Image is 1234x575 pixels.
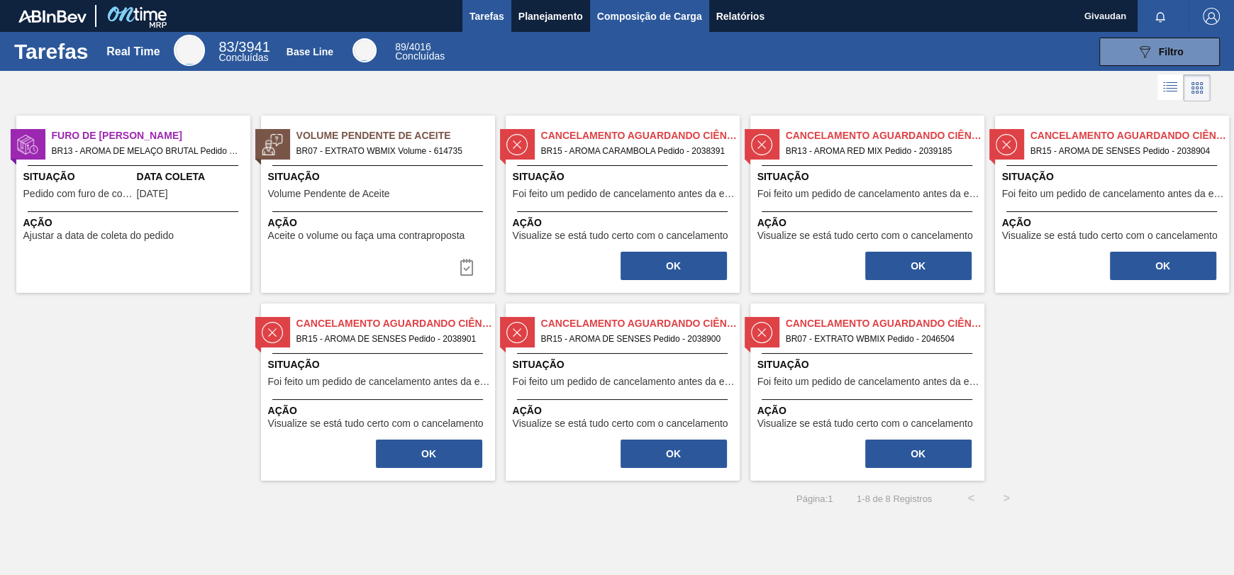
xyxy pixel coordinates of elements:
[450,253,484,281] button: icon-task-complete
[296,316,495,331] span: Cancelamento aguardando ciência
[17,134,38,155] img: status
[395,50,445,62] span: Concluídas
[1002,189,1225,199] span: Foi feito um pedido de cancelamento antes da etapa de aguardando faturamento
[268,189,390,199] span: Volume Pendente de Aceite
[469,8,504,25] span: Tarefas
[541,316,740,331] span: Cancelamento aguardando ciência
[757,418,973,429] span: Visualize se está tudo certo com o cancelamento
[513,216,736,230] span: Ação
[854,493,932,504] span: 1 - 8 de 8 Registros
[395,43,445,61] div: Base Line
[757,189,981,199] span: Foi feito um pedido de cancelamento antes da etapa de aguardando faturamento
[1184,74,1211,101] div: Visão em Cards
[1099,38,1220,66] button: Filtro
[513,403,736,418] span: Ação
[1157,74,1184,101] div: Visão em Lista
[619,438,728,469] div: Completar tarefa: 30294703
[262,322,283,343] img: status
[506,322,528,343] img: status
[23,230,174,241] span: Ajustar a data de coleta do pedido
[619,250,728,281] div: Completar tarefa: 30294652
[751,134,772,155] img: status
[757,230,973,241] span: Visualize se está tudo certo com o cancelamento
[262,134,283,155] img: status
[541,331,728,347] span: BR15 - AROMA DE SENSES Pedido - 2038900
[865,252,972,280] button: OK
[864,250,973,281] div: Completar tarefa: 30294700
[1138,6,1183,26] button: Notificações
[174,35,205,66] div: Real Time
[268,216,491,230] span: Ação
[757,376,981,387] span: Foi feito um pedido de cancelamento antes da etapa de aguardando faturamento
[513,169,736,184] span: Situação
[352,38,377,62] div: Base Line
[757,357,981,372] span: Situação
[268,403,491,418] span: Ação
[268,357,491,372] span: Situação
[137,189,168,199] span: 30/09/2025
[513,418,728,429] span: Visualize se está tudo certo com o cancelamento
[786,331,973,347] span: BR07 - EXTRATO WBMIX Pedido - 2046504
[996,134,1017,155] img: status
[450,253,484,281] div: Completar tarefa: 30296916
[1203,8,1220,25] img: Logout
[716,8,765,25] span: Relatórios
[513,189,736,199] span: Foi feito um pedido de cancelamento antes da etapa de aguardando faturamento
[52,143,239,159] span: BR13 - AROMA DE MELAÇO BRUTAL Pedido - 2035997
[268,418,484,429] span: Visualize se está tudo certo com o cancelamento
[1030,143,1218,159] span: BR15 - AROMA DE SENSES Pedido - 2038904
[1159,46,1184,57] span: Filtro
[218,41,269,62] div: Real Time
[506,134,528,155] img: status
[1110,252,1216,280] button: OK
[796,493,833,504] span: Página : 1
[137,169,247,184] span: Data Coleta
[1002,216,1225,230] span: Ação
[268,169,491,184] span: Situação
[395,41,431,52] span: / 4016
[757,216,981,230] span: Ação
[268,376,491,387] span: Foi feito um pedido de cancelamento antes da etapa de aguardando faturamento
[865,440,972,468] button: OK
[1108,250,1218,281] div: Completar tarefa: 30294701
[786,143,973,159] span: BR13 - AROMA RED MIX Pedido - 2039185
[621,440,727,468] button: OK
[287,46,333,57] div: Base Line
[541,143,728,159] span: BR15 - AROMA CARAMBOLA Pedido - 2038391
[513,376,736,387] span: Foi feito um pedido de cancelamento antes da etapa de aguardando faturamento
[52,128,250,143] span: Furo de Coleta
[989,481,1024,516] button: >
[14,43,89,60] h1: Tarefas
[1002,169,1225,184] span: Situação
[597,8,702,25] span: Composição de Carga
[751,322,772,343] img: status
[953,481,989,516] button: <
[23,189,133,199] span: Pedido com furo de coleta
[621,252,727,280] button: OK
[23,169,133,184] span: Situação
[218,39,269,55] span: / 3941
[786,316,984,331] span: Cancelamento aguardando ciência
[296,128,495,143] span: Volume Pendente de Aceite
[513,230,728,241] span: Visualize se está tudo certo com o cancelamento
[268,230,465,241] span: Aceite o volume ou faça uma contraproposta
[395,41,406,52] span: 89
[786,128,984,143] span: Cancelamento aguardando ciência
[296,143,484,159] span: BR07 - EXTRATO WBMIX Volume - 614735
[513,357,736,372] span: Situação
[757,169,981,184] span: Situação
[218,39,234,55] span: 83
[18,10,87,23] img: TNhmsLtSVTkK8tSr43FrP2fwEKptu5GPRR3wAAAABJRU5ErkJggg==
[1030,128,1229,143] span: Cancelamento aguardando ciência
[374,438,484,469] div: Completar tarefa: 30294702
[518,8,583,25] span: Planejamento
[458,259,475,276] img: icon-task-complete
[296,331,484,347] span: BR15 - AROMA DE SENSES Pedido - 2038901
[541,128,740,143] span: Cancelamento aguardando ciência
[864,438,973,469] div: Completar tarefa: 30297221
[1002,230,1218,241] span: Visualize se está tudo certo com o cancelamento
[106,45,160,58] div: Real Time
[218,52,268,63] span: Concluídas
[376,440,482,468] button: OK
[23,216,247,230] span: Ação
